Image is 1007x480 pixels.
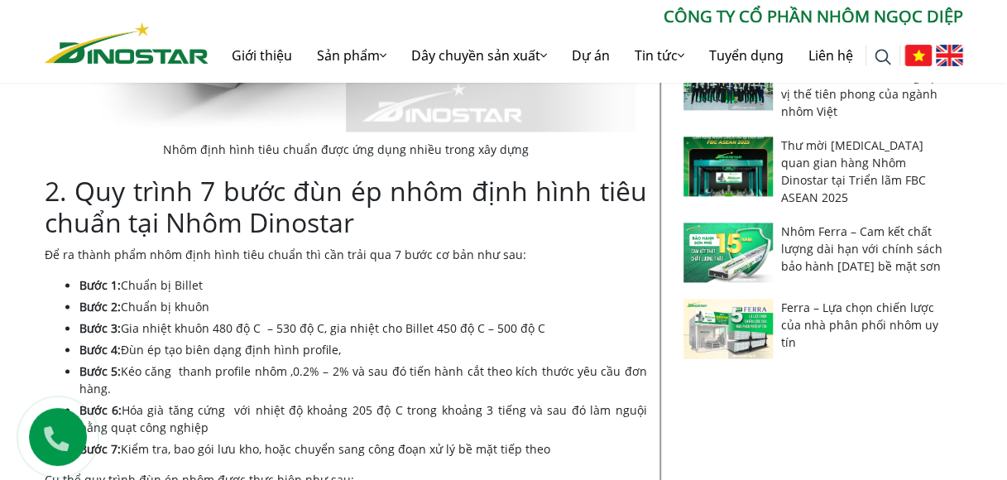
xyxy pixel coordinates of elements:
li: Chuẩn bị Billet [79,276,647,294]
li: Kiểm tra, bao gói lưu kho, hoặc chuyển sang công đoạn xử lý bề mặt tiếp theo [79,440,647,458]
li: Chuẩn bị khuôn [79,298,647,315]
img: Ferra – Lựa chọn chiến lược của nhà phân phối nhôm uy tín [683,299,774,358]
strong: Bước 1: [79,277,121,293]
img: English [936,45,963,66]
img: Tiếng Việt [904,45,932,66]
img: search [875,49,891,65]
strong: Bước 4: [79,342,121,358]
h2: 2. Quy trình 7 bước đùn ép nhôm định hình tiêu chuẩn tại Nhôm Dinostar [45,175,647,239]
strong: Bước 6: [79,402,122,418]
a: Nhôm Ferra – Cam kết chất lượng dài hạn với chính sách bảo hành [DATE] bề mặt sơn [781,223,942,274]
a: Giới thiệu [219,29,304,82]
a: Sản phẩm [304,29,399,82]
li: Hóa già tăng cứng với nhiệt độ khoảng 205 độ C trong khoảng 3 tiếng và sau đó làm nguội bằng quạt... [79,401,647,436]
li: Gia nhiệt khuôn 480 độ C – 530 độ C, gia nhiệt cho Billet 450 độ C – 500 độ C [79,319,647,337]
img: Nhôm Ferra – Cam kết chất lượng dài hạn với chính sách bảo hành 15 năm bề mặt sơn [683,223,774,282]
a: Dự án [559,29,622,82]
img: Nhôm Dinostar [45,22,209,64]
img: Thư mời tham quan gian hàng Nhôm Dinostar tại Triển lãm FBC ASEAN 2025 [683,137,774,196]
p: Để ra thành phẩm nhôm định hình tiêu chuẩn thì cần trải qua 7 bước cơ bản như sau: [45,246,647,263]
strong: Bước 5: [79,363,121,379]
a: Tin tức [622,29,697,82]
p: CÔNG TY CỔ PHẦN NHÔM NGỌC DIỆP [209,4,963,29]
a: Liên hệ [796,29,866,82]
li: Kéo căng thanh profile nhôm ,0.2% – 2% và sau đó tiến hành cắt theo kích thước yêu cầu đơn hàng. [79,362,647,397]
a: Dây chuyền sản xuất [399,29,559,82]
strong: Bước 7: [79,441,121,457]
strong: Bước 3: [79,320,121,336]
a: Tuyển dụng [697,29,796,82]
a: Ferra – Lựa chọn chiến lược của nhà phân phối nhôm uy tín [781,300,938,350]
figcaption: Nhôm định hình tiêu chuẩn được ứng dụng nhiều trong xây dựng [56,141,635,158]
a: Thư mời [MEDICAL_DATA] quan gian hàng Nhôm Dinostar tại Triển lãm FBC ASEAN 2025 [781,137,926,205]
li: Đùn ép tạo biên dạng định hình profile, [79,341,647,358]
strong: Bước 2: [79,299,121,314]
